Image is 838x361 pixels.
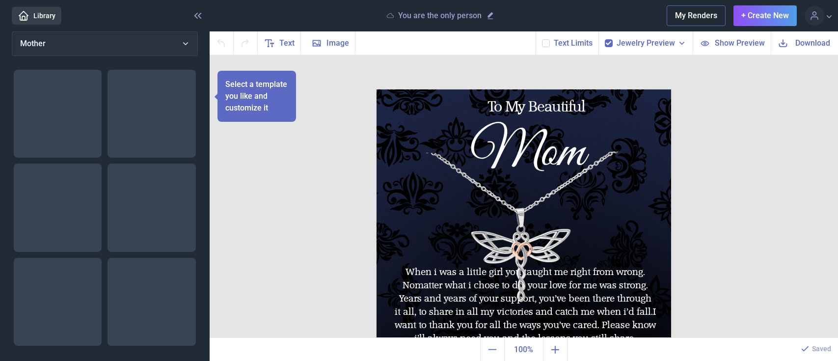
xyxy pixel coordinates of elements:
[210,31,234,55] button: Undo
[279,37,295,49] span: Text
[108,70,195,158] img: Thanks mom, for gifting me life
[504,338,543,361] button: Actual size
[20,39,46,48] span: Mother
[771,31,838,55] button: Download
[225,79,288,114] p: Select a template you like and customize it
[14,258,102,346] img: Message Card Mother day
[14,70,102,158] img: Mama was my greatest teacher
[617,37,687,49] button: Jewelry Preview
[387,266,663,348] div: When i was a little girl you taught me right from wrong. No
[415,280,648,291] span: matter what i chose to do, your love for me was strong.
[301,31,355,55] button: Image
[108,164,195,251] img: Dear Mom I love you so much
[234,31,258,55] button: Redo
[715,37,765,49] span: Show Preview
[387,319,663,332] div: want to thank you for all the ways you’ve cared. Please know
[387,332,663,345] div: i’ll always need you and the lessons you still share.
[733,5,797,26] button: + Create New
[387,305,663,319] div: it all, to share in all my victories and catch me when i’d fall.I
[12,31,198,56] button: Mother
[795,37,830,49] span: Download
[543,338,568,361] button: Zoom in
[258,31,301,55] button: Text
[419,100,654,115] div: To My Beautiful
[326,37,349,49] span: Image
[693,31,771,55] button: Show Preview
[812,344,831,354] p: Saved
[667,5,726,26] button: My Renders
[410,127,646,167] div: Mom
[398,11,482,21] p: You are the only person
[108,258,195,346] img: Mom - I'm assured of your love
[507,340,541,360] span: 100%
[554,37,593,49] button: Text Limits
[617,37,675,49] span: Jewelry Preview
[387,292,663,305] div: Years and years of your support, you’ve been there through
[480,338,504,361] button: Zoom out
[12,7,61,25] a: Library
[14,164,102,251] img: Mother is someone you laugh with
